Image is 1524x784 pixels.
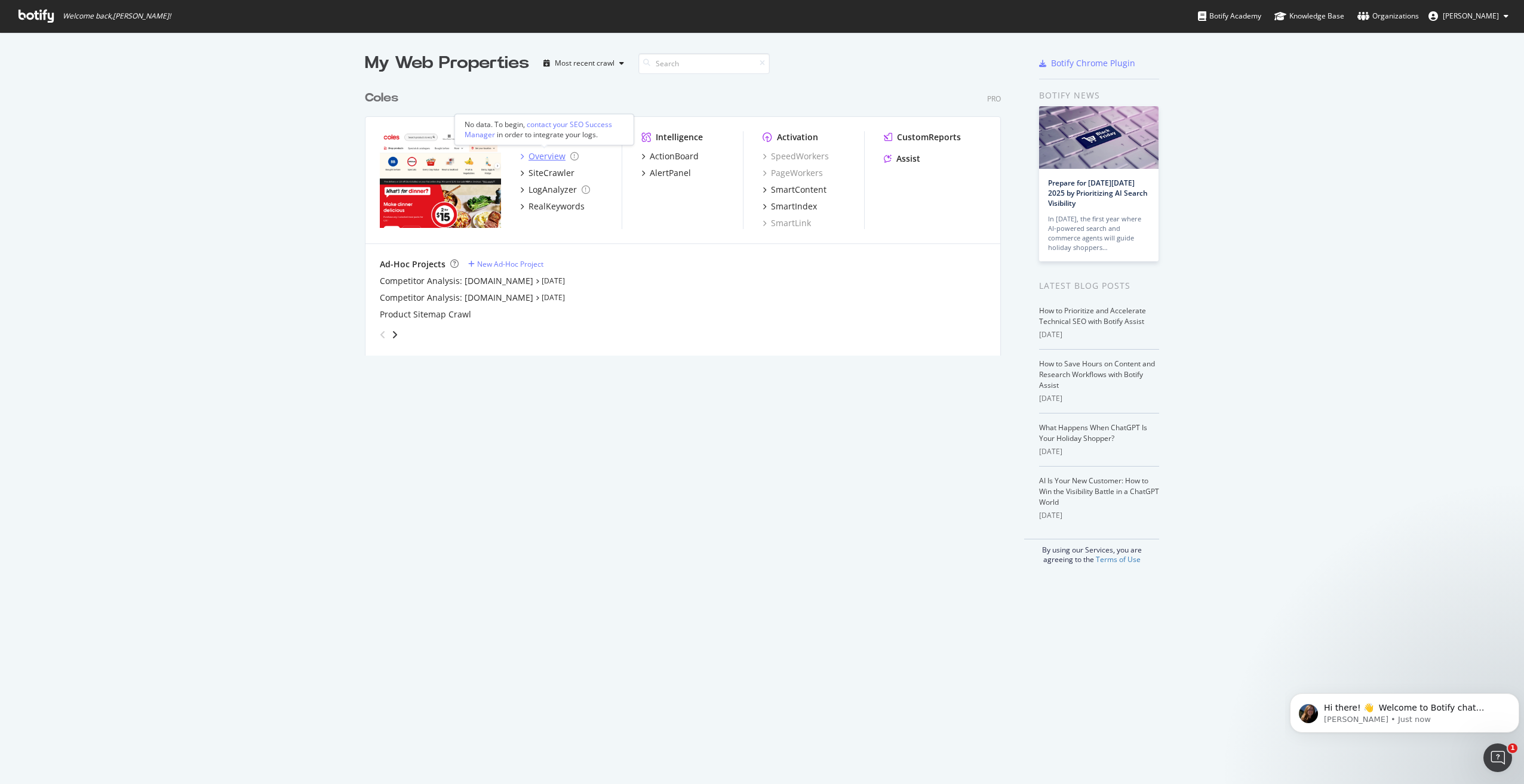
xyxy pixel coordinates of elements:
[391,329,399,341] div: angle-right
[1096,554,1141,564] a: Terms of Use
[884,153,920,165] a: Assist
[1198,10,1261,22] div: Botify Academy
[465,119,612,140] div: contact your SEO Success Manager
[763,200,817,212] a: SmartIndex
[520,167,574,179] a: SiteCrawler
[365,75,1010,356] div: grid
[380,292,533,304] a: Competitor Analysis: [DOMAIN_NAME]
[1039,106,1159,169] img: Prepare for Black Friday 2025 by Prioritizing AI Search Visibility
[465,119,623,140] div: No data. To begin, in order to integrate your logs.
[529,150,566,162] div: Overview
[1285,668,1524,752] iframe: Intercom notifications message
[529,167,574,179] div: SiteCrawler
[641,150,699,162] a: ActionBoard
[477,259,543,269] div: New Ad-Hoc Project
[365,51,529,75] div: My Web Properties
[641,167,691,179] a: AlertPanel
[520,184,590,196] a: LogAnalyzer
[365,89,403,107] a: Coles
[63,11,171,21] span: Welcome back, [PERSON_NAME] !
[1443,11,1499,21] span: Avi Raz
[884,131,961,143] a: CustomReports
[1039,279,1159,292] div: Latest Blog Posts
[1048,214,1150,252] div: In [DATE], the first year where AI-powered search and commerce agents will guide holiday shoppers…
[1508,743,1517,753] span: 1
[1039,305,1146,326] a: How to Prioritize and Accelerate Technical SEO with Botify Assist
[1039,446,1159,457] div: [DATE]
[542,292,565,303] a: [DATE]
[1039,510,1159,521] div: [DATE]
[1039,89,1159,102] div: Botify news
[656,131,703,143] div: Intelligence
[529,184,577,196] div: LogAnalyzer
[542,276,565,286] a: [DATE]
[987,94,1001,104] div: Pro
[1419,7,1518,26] button: [PERSON_NAME]
[1051,57,1135,69] div: Botify Chrome Plugin
[771,200,817,212] div: SmartIndex
[468,259,543,269] a: New Ad-Hoc Project
[1274,10,1344,22] div: Knowledge Base
[520,200,585,212] a: RealKeywords
[1024,539,1159,564] div: By using our Services, you are agreeing to the
[375,325,391,344] div: angle-left
[555,60,614,67] div: Most recent crawl
[380,275,533,287] a: Competitor Analysis: [DOMAIN_NAME]
[650,150,699,162] div: ActionBoard
[1357,10,1419,22] div: Organizations
[1039,393,1159,404] div: [DATE]
[380,131,501,228] img: www.coles.com.au
[763,167,823,179] a: PageWorkers
[1039,476,1159,507] a: AI Is Your New Customer: How to Win the Visibility Battle in a ChatGPT World
[520,150,579,162] a: Overview
[650,167,691,179] div: AlertPanel
[380,258,445,270] div: Ad-Hoc Projects
[365,89,398,107] div: Coles
[1048,178,1148,208] a: Prepare for [DATE][DATE] 2025 by Prioritizing AI Search Visibility
[539,54,629,73] button: Most recent crawl
[529,200,585,212] div: RealKeywords
[1039,329,1159,340] div: [DATE]
[763,184,826,196] a: SmartContent
[380,308,471,320] a: Product Sitemap Crawl
[763,150,829,162] a: SpeedWorkers
[896,153,920,165] div: Assist
[763,217,811,229] a: SmartLink
[1483,743,1512,772] iframe: Intercom live chat
[1039,422,1147,443] a: What Happens When ChatGPT Is Your Holiday Shopper?
[1039,359,1155,390] a: How to Save Hours on Content and Research Workflows with Botify Assist
[638,53,770,74] input: Search
[897,131,961,143] div: CustomReports
[1039,57,1135,69] a: Botify Chrome Plugin
[777,131,818,143] div: Activation
[771,184,826,196] div: SmartContent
